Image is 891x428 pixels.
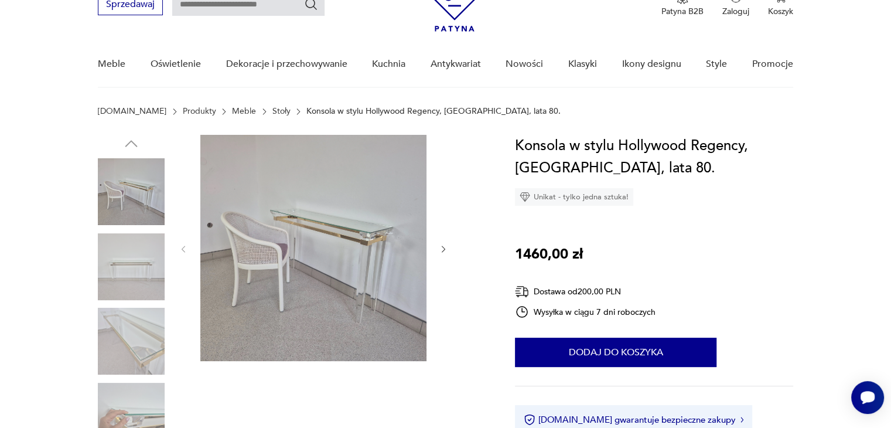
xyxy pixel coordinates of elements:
button: [DOMAIN_NAME] gwarantuje bezpieczne zakupy [524,414,743,426]
a: Produkty [183,107,216,116]
img: Ikona certyfikatu [524,414,535,426]
iframe: Smartsupp widget button [851,381,884,414]
h1: Konsola w stylu Hollywood Regency, [GEOGRAPHIC_DATA], lata 80. [515,135,793,179]
img: Zdjęcie produktu Konsola w stylu Hollywood Regency, Włochy, lata 80. [98,233,165,300]
a: Kuchnia [372,42,405,87]
a: Ikony designu [622,42,681,87]
img: Zdjęcie produktu Konsola w stylu Hollywood Regency, Włochy, lata 80. [200,135,426,361]
p: Patyna B2B [661,6,704,17]
img: Zdjęcie produktu Konsola w stylu Hollywood Regency, Włochy, lata 80. [98,308,165,375]
a: Oświetlenie [151,42,201,87]
div: Unikat - tylko jedna sztuka! [515,188,633,206]
p: 1460,00 zł [515,243,583,266]
img: Ikona dostawy [515,284,529,299]
p: Koszyk [768,6,793,17]
button: Dodaj do koszyka [515,338,716,367]
a: Meble [98,42,125,87]
img: Ikona diamentu [520,192,530,202]
a: Dekoracje i przechowywanie [226,42,347,87]
p: Zaloguj [722,6,749,17]
a: Promocje [752,42,793,87]
a: Meble [232,107,256,116]
img: Ikona strzałki w prawo [740,417,744,423]
div: Wysyłka w ciągu 7 dni roboczych [515,305,656,319]
a: Sprzedawaj [98,1,163,9]
a: Nowości [506,42,543,87]
a: [DOMAIN_NAME] [98,107,166,116]
a: Klasyki [568,42,597,87]
a: Style [706,42,727,87]
a: Antykwariat [431,42,481,87]
a: Stoły [272,107,291,116]
img: Zdjęcie produktu Konsola w stylu Hollywood Regency, Włochy, lata 80. [98,158,165,225]
p: Konsola w stylu Hollywood Regency, [GEOGRAPHIC_DATA], lata 80. [306,107,561,116]
div: Dostawa od 200,00 PLN [515,284,656,299]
